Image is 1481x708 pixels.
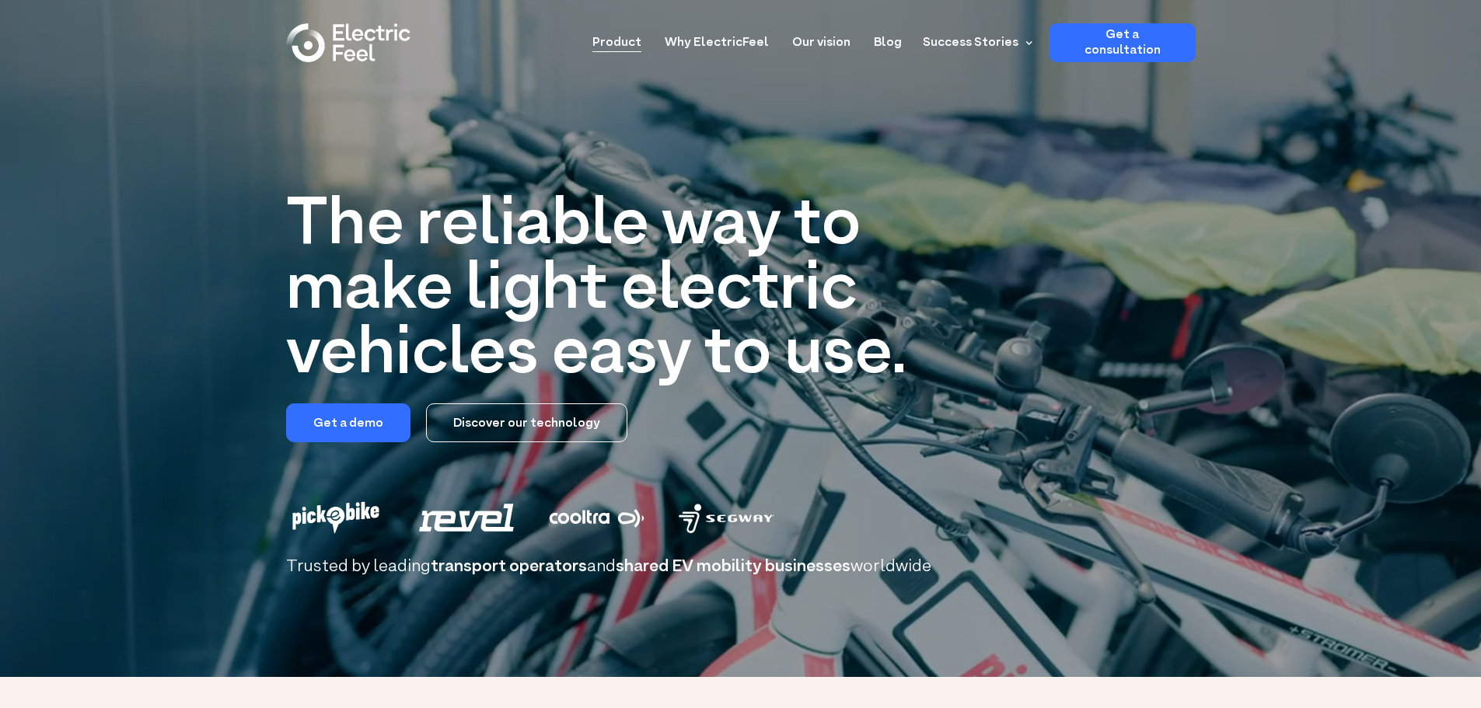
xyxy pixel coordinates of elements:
span: shared EV mobility businesses [616,555,851,579]
iframe: Chatbot [1378,605,1459,686]
h1: The reliable way to make light electric vehicles easy to use. [286,194,934,388]
a: Why ElectricFeel [665,23,769,52]
div: Success Stories [923,33,1018,52]
a: Discover our technology [426,403,627,442]
span: transport operators [431,555,587,579]
a: Get a demo [286,403,410,442]
a: Our vision [792,23,851,52]
a: Blog [874,23,902,52]
a: Get a consultation [1049,23,1196,62]
a: Product [592,23,641,52]
div: Success Stories [913,23,1037,62]
input: Submit [58,61,134,91]
h2: Trusted by leading and worldwide [286,558,1196,576]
